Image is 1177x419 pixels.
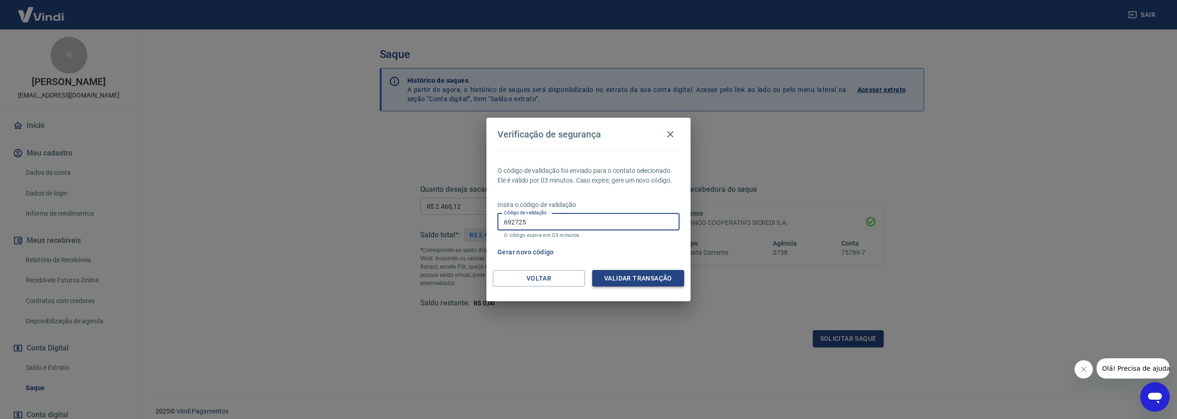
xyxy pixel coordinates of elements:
h4: Verificação de segurança [497,129,601,140]
span: Olá! Precisa de ajuda? [6,6,77,14]
p: Insira o código de validação [497,200,680,210]
p: O código expira em 03 minutos. [504,232,673,238]
iframe: Botão para abrir a janela de mensagens [1140,382,1170,412]
button: Voltar [493,270,585,287]
label: Código de validação [504,209,547,216]
iframe: Mensagem da empresa [1097,358,1170,379]
button: Gerar novo código [494,244,558,261]
p: O código de validação foi enviado para o contato selecionado. Ele é válido por 03 minutos. Caso e... [497,166,680,185]
iframe: Fechar mensagem [1074,360,1093,379]
button: Validar transação [592,270,684,287]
